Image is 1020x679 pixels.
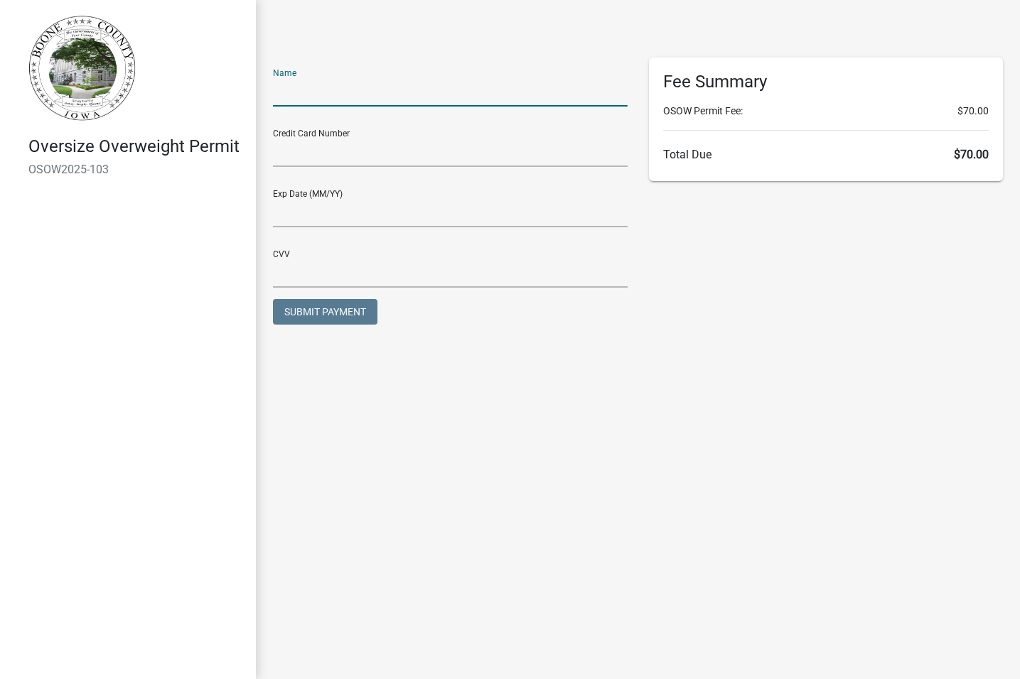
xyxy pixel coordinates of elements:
[954,148,989,161] span: $70.00
[28,163,245,176] h6: OSOW2025-103
[28,136,245,157] h4: Oversize Overweight Permit
[284,306,366,317] span: Submit Payment
[28,15,136,121] img: Boone County, Iowa
[663,148,989,161] h6: Total Due
[957,104,989,119] span: $70.00
[663,72,989,92] h6: Fee Summary
[663,104,989,119] li: OSOW Permit Fee:
[273,299,377,325] button: Submit Payment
